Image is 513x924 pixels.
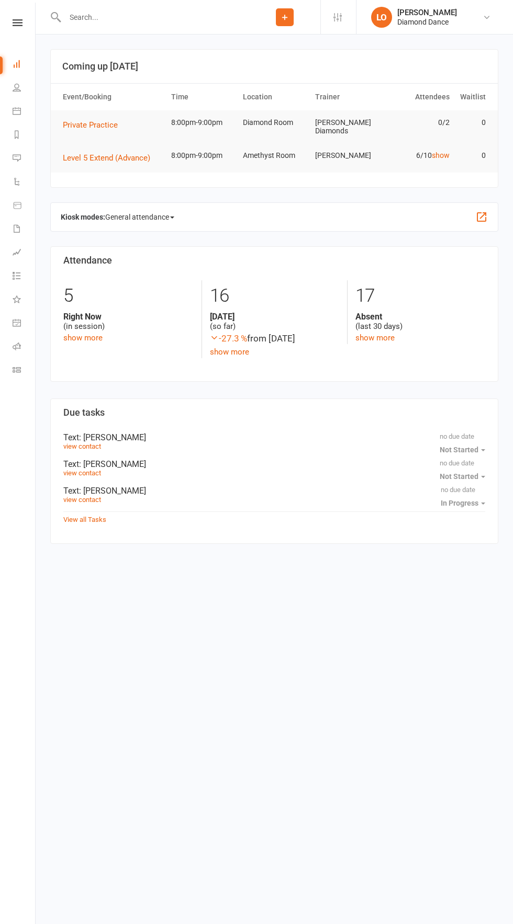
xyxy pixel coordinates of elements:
a: Calendar [13,100,36,124]
td: 0 [454,110,490,135]
strong: Right Now [63,312,194,322]
a: view contact [63,496,101,504]
th: Location [238,84,310,110]
div: 5 [63,280,194,312]
a: People [13,77,36,100]
span: Level 5 Extend (Advance) [63,153,150,163]
span: : [PERSON_NAME] [79,432,146,442]
div: (in session) [63,312,194,332]
th: Trainer [310,84,383,110]
a: What's New [13,289,36,312]
a: General attendance kiosk mode [13,312,36,336]
td: [PERSON_NAME] Diamonds [310,110,383,143]
span: : [PERSON_NAME] [79,486,146,496]
h3: Coming up [DATE] [62,61,486,72]
div: LO [371,7,392,28]
a: View all Tasks [63,516,106,523]
a: show more [210,347,249,357]
div: [PERSON_NAME] [397,8,457,17]
span: Private Practice [63,120,118,130]
strong: Kiosk modes: [61,213,105,221]
div: (so far) [210,312,340,332]
h3: Attendance [63,255,485,266]
td: [PERSON_NAME] [310,143,383,168]
a: Reports [13,124,36,147]
strong: [DATE] [210,312,340,322]
div: (last 30 days) [355,312,485,332]
a: Dashboard [13,53,36,77]
a: Class kiosk mode [13,359,36,383]
td: 0/2 [382,110,454,135]
a: view contact [63,442,101,450]
a: Product Sales [13,195,36,218]
a: show more [63,333,103,343]
div: Diamond Dance [397,17,457,27]
th: Waitlist [454,84,490,110]
button: Private Practice [63,119,125,131]
td: 6/10 [382,143,454,168]
input: Search... [62,10,249,25]
td: 0 [454,143,490,168]
span: -27.3 % [210,333,247,344]
a: Assessments [13,242,36,265]
td: Amethyst Room [238,143,310,168]
div: from [DATE] [210,332,340,346]
a: Roll call kiosk mode [13,336,36,359]
h3: Due tasks [63,407,485,418]
th: Attendees [382,84,454,110]
div: 17 [355,280,485,312]
div: Text [63,432,485,442]
span: : [PERSON_NAME] [79,459,146,469]
button: Level 5 Extend (Advance) [63,152,158,164]
span: General attendance [105,209,174,225]
div: Text [63,486,485,496]
div: 16 [210,280,340,312]
a: view contact [63,469,101,477]
a: show [432,151,450,159]
td: 8:00pm-9:00pm [166,110,239,135]
a: show more [355,333,395,343]
td: 8:00pm-9:00pm [166,143,239,168]
th: Time [166,84,239,110]
div: Text [63,459,485,469]
strong: Absent [355,312,485,322]
th: Event/Booking [58,84,166,110]
td: Diamond Room [238,110,310,135]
